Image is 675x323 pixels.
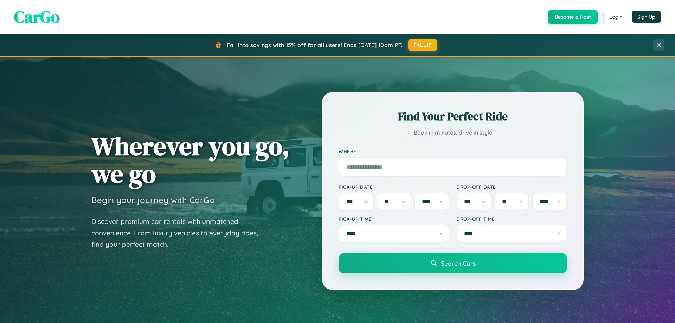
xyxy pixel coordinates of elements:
span: CarGo [14,5,60,28]
h3: Begin your journey with CarGo [91,195,215,205]
button: Sign Up [632,11,661,23]
label: Pick-up Time [339,216,449,222]
span: Search Cars [441,259,476,267]
p: Discover premium car rentals with unmatched convenience. From luxury vehicles to everyday rides, ... [91,216,267,250]
label: Pick-up Date [339,184,449,190]
button: FALL15 [408,39,438,51]
label: Where [339,148,567,154]
span: Fall into savings with 15% off for all users! Ends [DATE] 10am PT. [227,41,403,49]
button: Become a Host [548,10,598,24]
label: Drop-off Time [456,216,567,222]
button: Login [603,11,628,23]
button: Search Cars [339,253,567,273]
h2: Find Your Perfect Ride [339,109,567,124]
p: Book in minutes, drive in style [339,128,567,138]
label: Drop-off Date [456,184,567,190]
h1: Wherever you go, we go [91,132,290,188]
